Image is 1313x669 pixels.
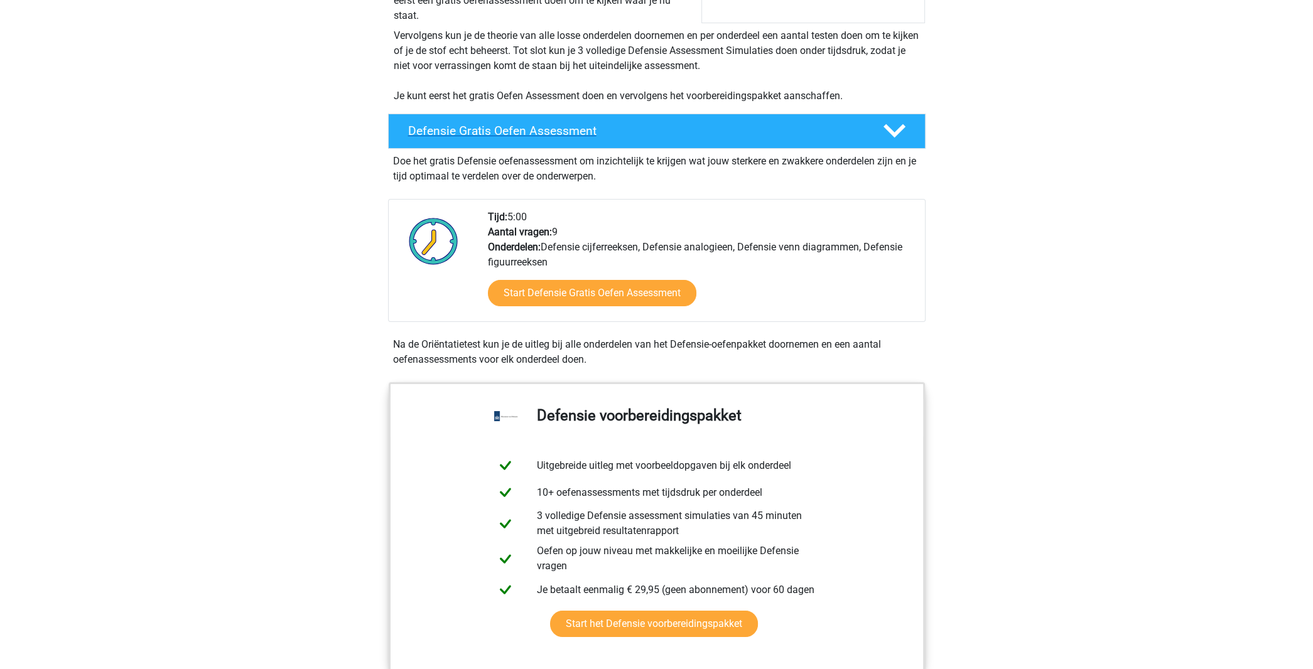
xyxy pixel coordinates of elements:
div: Doe het gratis Defensie oefenassessment om inzichtelijk te krijgen wat jouw sterkere en zwakkere ... [388,149,926,184]
div: Vervolgens kun je de theorie van alle losse onderdelen doornemen en per onderdeel een aantal test... [389,28,925,104]
div: 5:00 9 Defensie cijferreeksen, Defensie analogieen, Defensie venn diagrammen, Defensie figuurreeksen [478,210,924,321]
b: Onderdelen: [488,241,541,253]
a: Start het Defensie voorbereidingspakket [550,611,758,637]
div: Na de Oriëntatietest kun je de uitleg bij alle onderdelen van het Defensie-oefenpakket doornemen ... [388,337,926,367]
img: Klok [402,210,465,272]
a: Start Defensie Gratis Oefen Assessment [488,280,696,306]
h4: Defensie Gratis Oefen Assessment [408,124,863,138]
a: Defensie Gratis Oefen Assessment [383,114,931,149]
b: Tijd: [488,211,507,223]
b: Aantal vragen: [488,226,552,238]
